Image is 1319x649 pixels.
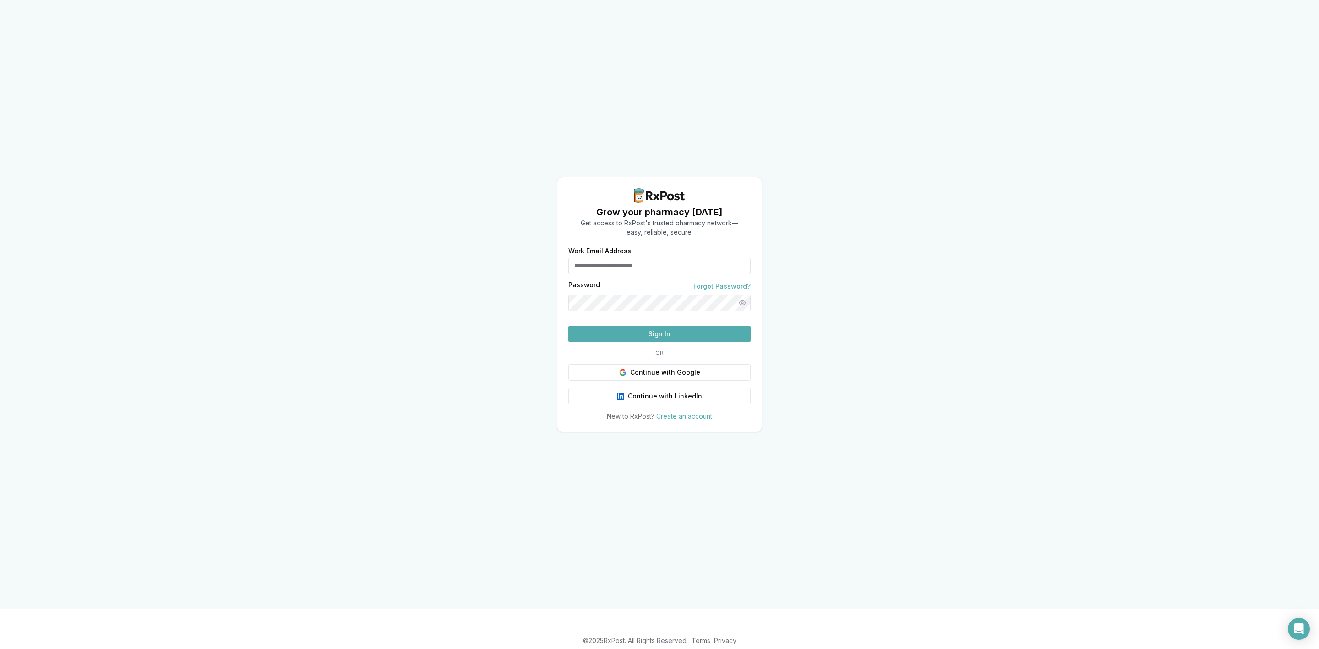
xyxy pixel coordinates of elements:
[1288,618,1310,640] div: Open Intercom Messenger
[693,282,751,291] a: Forgot Password?
[568,282,600,291] label: Password
[617,393,624,400] img: LinkedIn
[568,248,751,254] label: Work Email Address
[568,326,751,342] button: Sign In
[581,218,738,237] p: Get access to RxPost's trusted pharmacy network— easy, reliable, secure.
[619,369,627,376] img: Google
[692,637,710,644] a: Terms
[568,388,751,404] button: Continue with LinkedIn
[734,295,751,311] button: Show password
[630,188,689,203] img: RxPost Logo
[581,206,738,218] h1: Grow your pharmacy [DATE]
[607,412,654,420] span: New to RxPost?
[652,349,667,357] span: OR
[714,637,736,644] a: Privacy
[656,412,712,420] a: Create an account
[568,364,751,381] button: Continue with Google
